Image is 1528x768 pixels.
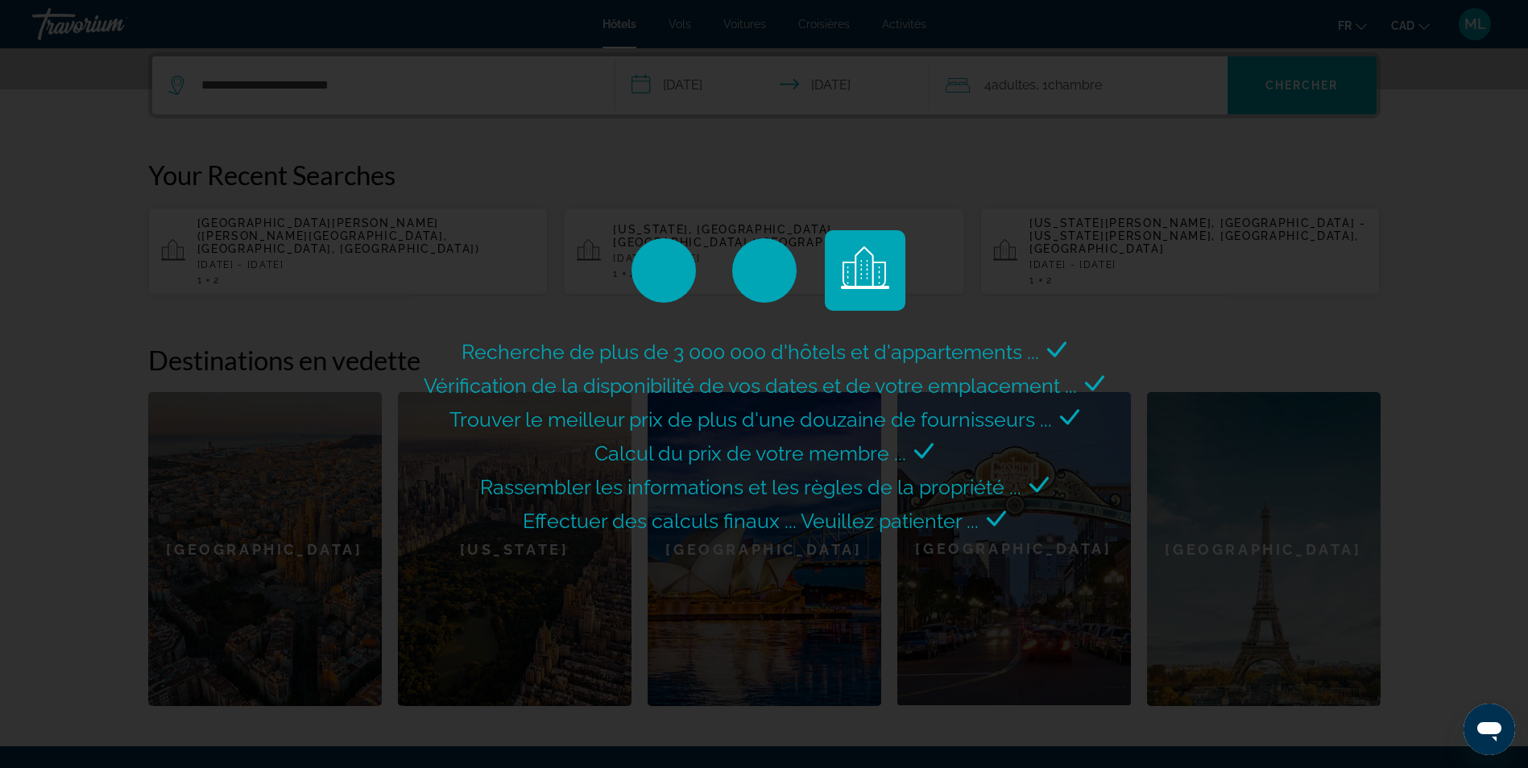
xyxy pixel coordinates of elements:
span: Rassembler les informations et les règles de la propriété ... [480,475,1021,499]
span: Calcul du prix de votre membre ... [594,441,906,465]
span: Effectuer des calculs finaux ... Veuillez patienter ... [523,509,979,533]
span: Trouver le meilleur prix de plus d'une douzaine de fournisseurs ... [449,407,1052,431]
span: Recherche de plus de 3 000 000 d'hôtels et d'appartements ... [462,340,1039,364]
span: Vérification de la disponibilité de vos dates et de votre emplacement ... [424,374,1077,398]
iframe: Bouton de lancement de la fenêtre de messagerie [1464,704,1515,755]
